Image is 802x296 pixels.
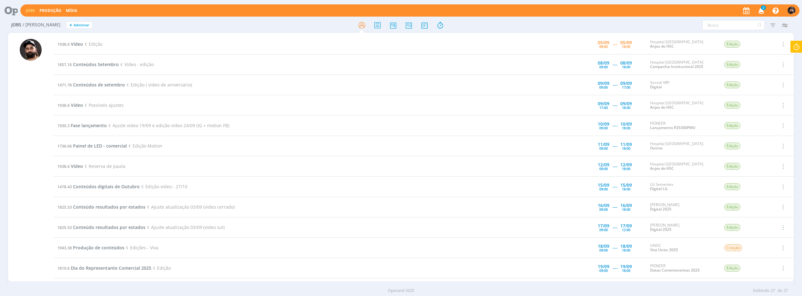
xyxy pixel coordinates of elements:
[622,167,630,170] div: 18:00
[650,121,715,130] div: PIONEER
[620,203,632,208] div: 16/09
[650,44,674,49] a: Anjos do HSC
[650,105,674,110] a: Anjos do HSC
[57,224,145,230] a: 1825.53Conteúdo resultados por estados
[620,101,632,106] div: 09/09
[57,123,70,128] span: 1930.3
[57,164,70,169] span: 1938.6
[24,8,37,13] button: Jobs
[57,265,151,271] a: 1819.6Dia do Representante Comercial 2025
[73,224,145,230] span: Conteúdo resultados por estados
[598,142,609,147] div: 11/09
[74,23,89,27] span: Adicionar
[598,163,609,167] div: 12/09
[67,22,92,29] button: +Adicionar
[620,244,632,248] div: 18/09
[650,60,715,69] div: Hospital [GEOGRAPHIC_DATA]
[622,208,630,211] div: 18:00
[598,264,609,269] div: 19/09
[57,82,72,88] span: 1471.78
[599,147,608,150] div: 09:00
[612,265,617,271] span: -----
[39,8,61,13] a: Produção
[612,61,617,67] span: -----
[650,145,663,151] a: Outros
[724,183,740,190] span: Edição
[599,269,608,272] div: 09:00
[650,40,715,49] div: Hospital [GEOGRAPHIC_DATA]
[57,245,72,251] span: 1943.38
[622,106,630,109] div: 18:00
[622,269,630,272] div: 18:00
[724,265,740,272] span: Edição
[612,245,617,251] span: -----
[724,204,740,210] span: Edição
[753,288,769,294] span: Exibindo
[612,82,617,88] span: -----
[724,41,740,48] span: Edição
[73,143,127,149] span: Painel de LED - comercial
[650,101,715,110] div: Hospital [GEOGRAPHIC_DATA]
[599,126,608,130] div: 09:00
[702,20,765,30] input: Busca
[145,204,235,210] span: Ajuste atualização 03/09 (video cerrado)
[127,143,162,149] span: Edição Motion
[57,245,124,251] a: 1943.38Produção de conteúdos
[73,184,140,190] span: Conteúdos digitais de Outubro
[73,82,125,88] span: Conteúdos de setembro
[599,106,608,109] div: 17:00
[622,65,630,69] div: 18:00
[599,167,608,170] div: 09:00
[11,22,21,28] span: Jobs
[724,143,740,149] span: Edição
[724,102,740,109] span: Edição
[57,41,83,47] a: 1938.6Vídeo
[57,41,70,47] span: 1938.6
[650,264,715,273] div: PIONEER
[57,102,70,108] span: 1938.6
[57,102,83,108] a: 1938.6Vídeo
[622,228,630,231] div: 12:00
[598,81,609,86] div: 09/09
[598,61,609,65] div: 08/09
[598,244,609,248] div: 18/09
[650,206,671,212] a: Digital 2025
[598,183,609,187] div: 15/09
[57,225,72,230] span: 1825.53
[599,187,608,191] div: 09:00
[598,224,609,228] div: 17/09
[23,22,60,28] span: / [PERSON_NAME]
[26,8,35,13] a: Jobs
[119,61,154,67] span: Vídeo - edição
[650,125,695,130] a: Lançamento P25300PWU
[650,166,674,171] a: Anjos do HSC
[754,5,767,16] button: 3
[57,163,83,169] a: 1938.6Vídeo
[598,40,609,45] div: 05/09
[71,102,83,108] span: Vídeo
[612,184,617,190] span: -----
[57,184,140,190] a: 1478.43Conteúdos digitais de Outubro
[140,184,187,190] span: Edição vídeo - 27/10
[622,45,630,48] div: 18:00
[620,122,632,126] div: 10/09
[599,86,608,89] div: 09:00
[724,61,740,68] span: Edição
[650,227,671,232] a: Digital 2025
[620,61,632,65] div: 08/09
[598,203,609,208] div: 16/09
[788,7,795,14] img: B
[57,143,127,149] a: 1736.66Painel de LED - comercial
[57,82,125,88] a: 1471.78Conteúdos de setembro
[64,8,79,13] button: Mídia
[650,64,703,69] a: Campanha Institucional 2025
[145,224,225,230] span: Ajuste atualização 03/09 (video sul)
[57,204,72,210] span: 1825.53
[778,288,782,294] span: de
[650,247,678,252] a: Viva Unisc 2025
[73,61,119,67] span: Conteúdos Setembro
[71,265,151,271] span: Dia do Representante Comercial 2025
[622,187,630,191] div: 18:00
[612,102,617,108] span: -----
[620,224,632,228] div: 17/09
